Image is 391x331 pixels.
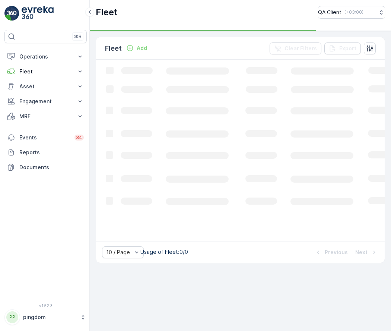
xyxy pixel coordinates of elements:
[19,68,72,75] p: Fleet
[4,79,87,94] button: Asset
[284,45,317,52] p: Clear Filters
[4,303,87,308] span: v 1.52.3
[4,145,87,160] a: Reports
[339,45,356,52] p: Export
[4,94,87,109] button: Engagement
[19,134,70,141] p: Events
[318,6,385,19] button: QA Client(+03:00)
[325,249,348,256] p: Previous
[4,309,87,325] button: PPpingdom
[22,6,54,21] img: logo_light-DOdMpM7g.png
[19,53,72,60] p: Operations
[4,6,19,21] img: logo
[4,49,87,64] button: Operations
[19,113,72,120] p: MRF
[4,160,87,175] a: Documents
[4,64,87,79] button: Fleet
[4,130,87,145] a: Events34
[23,313,76,321] p: pingdom
[318,9,341,16] p: QA Client
[76,135,82,141] p: 34
[123,44,150,53] button: Add
[19,164,84,171] p: Documents
[4,109,87,124] button: MRF
[96,6,118,18] p: Fleet
[74,34,82,40] p: ⌘B
[137,44,147,52] p: Add
[19,83,72,90] p: Asset
[105,43,122,54] p: Fleet
[140,248,188,256] p: Usage of Fleet : 0/0
[314,248,349,257] button: Previous
[355,249,368,256] p: Next
[344,9,363,15] p: ( +03:00 )
[355,248,379,257] button: Next
[270,42,321,54] button: Clear Filters
[19,98,72,105] p: Engagement
[6,311,18,323] div: PP
[324,42,361,54] button: Export
[19,149,84,156] p: Reports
